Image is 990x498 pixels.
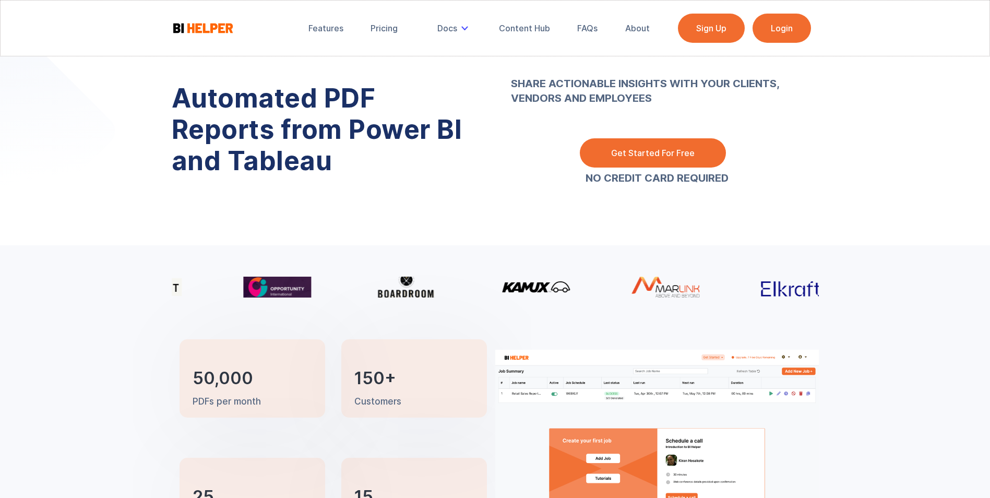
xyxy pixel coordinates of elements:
a: Pricing [363,17,405,40]
a: FAQs [570,17,605,40]
a: About [618,17,657,40]
p: ‍ [511,47,803,120]
div: Pricing [371,23,398,33]
h3: 50,000 [193,371,253,386]
a: Sign Up [678,14,745,43]
p: Customers [354,396,401,408]
p: PDFs per month [193,396,261,408]
strong: NO CREDIT CARD REQUIRED [586,172,729,184]
a: Login [753,14,811,43]
a: Get Started For Free [580,138,726,168]
div: FAQs [577,23,598,33]
h3: 150+ [354,371,396,386]
div: Docs [437,23,457,33]
h1: Automated PDF Reports from Power BI and Tableau [172,82,480,176]
div: About [625,23,650,33]
a: Features [301,17,351,40]
img: Klarsynt logo [114,278,182,295]
strong: SHARE ACTIONABLE INSIGHTS WITH YOUR CLIENTS, VENDORS AND EMPLOYEES ‍ [511,47,803,120]
div: Content Hub [499,23,550,33]
div: Features [308,23,343,33]
a: NO CREDIT CARD REQUIRED [586,173,729,183]
a: Content Hub [492,17,557,40]
div: Docs [430,17,479,40]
